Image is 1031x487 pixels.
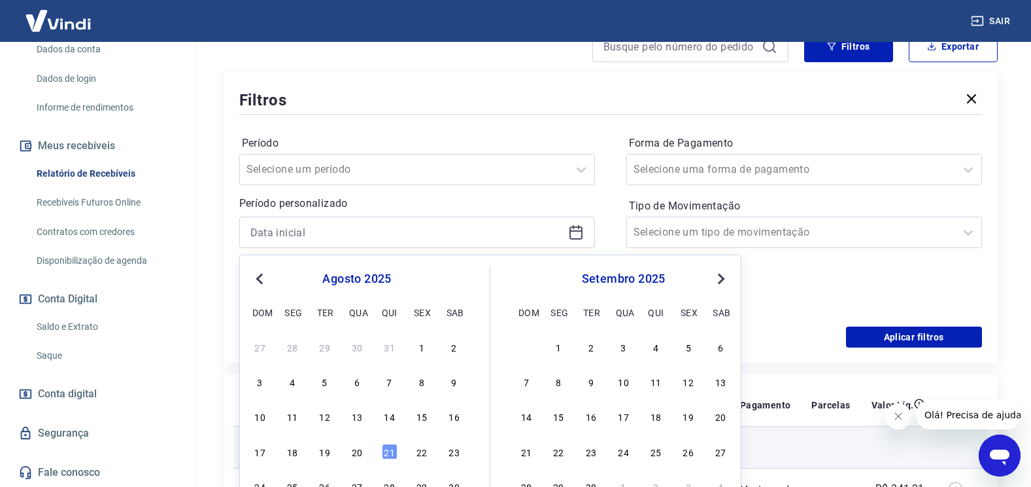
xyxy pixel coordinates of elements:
[31,189,180,216] a: Recebíveis Futuros Online
[583,444,599,460] div: Choose terça-feira, 23 de setembro de 2025
[16,419,180,448] a: Segurança
[917,401,1021,429] iframe: Mensagem da empresa
[616,304,632,320] div: qua
[31,94,180,121] a: Informe de rendimentos
[648,339,664,355] div: Choose quinta-feira, 4 de setembro de 2025
[16,1,101,41] img: Vindi
[648,444,664,460] div: Choose quinta-feira, 25 de setembro de 2025
[31,36,180,63] a: Dados da conta
[648,304,664,320] div: qui
[31,314,180,340] a: Saldo e Extrato
[583,304,599,320] div: ter
[239,196,595,211] p: Período personalizado
[31,247,180,274] a: Disponibilização de agenda
[447,408,462,424] div: Choose sábado, 16 de agosto de 2025
[713,444,728,460] div: Choose sábado, 27 de setembro de 2025
[349,374,365,389] div: Choose quarta-feira, 6 de agosto de 2025
[616,339,632,355] div: Choose quarta-feira, 3 de setembro de 2025
[713,339,728,355] div: Choose sábado, 6 de setembro de 2025
[252,374,268,389] div: Choose domingo, 3 de agosto de 2025
[945,399,977,412] p: Tarifas
[583,339,599,355] div: Choose terça-feira, 2 de setembro de 2025
[518,444,534,460] div: Choose domingo, 21 de setembro de 2025
[414,408,430,424] div: Choose sexta-feira, 15 de agosto de 2025
[616,408,632,424] div: Choose quarta-feira, 17 de setembro de 2025
[550,408,566,424] div: Choose segunda-feira, 15 de setembro de 2025
[979,435,1021,477] iframe: Botão para abrir a janela de mensagens
[16,458,180,487] a: Fale conosco
[681,444,696,460] div: Choose sexta-feira, 26 de setembro de 2025
[382,408,397,424] div: Choose quinta-feira, 14 de agosto de 2025
[648,374,664,389] div: Choose quinta-feira, 11 de setembro de 2025
[252,408,268,424] div: Choose domingo, 10 de agosto de 2025
[284,374,300,389] div: Choose segunda-feira, 4 de agosto de 2025
[629,135,979,151] label: Forma de Pagamento
[447,374,462,389] div: Choose sábado, 9 de agosto de 2025
[583,374,599,389] div: Choose terça-feira, 9 de setembro de 2025
[252,304,268,320] div: dom
[516,271,730,287] div: setembro 2025
[518,408,534,424] div: Choose domingo, 14 de setembro de 2025
[550,374,566,389] div: Choose segunda-feira, 8 de setembro de 2025
[909,31,998,62] button: Exportar
[871,399,914,412] p: Valor Líq.
[740,399,791,412] p: Pagamento
[242,135,592,151] label: Período
[239,90,288,111] h5: Filtros
[846,327,982,348] button: Aplicar filtros
[16,380,180,408] a: Conta digital
[713,408,728,424] div: Choose sábado, 20 de setembro de 2025
[16,132,180,160] button: Meus recebíveis
[713,271,729,287] button: Next Month
[518,374,534,389] div: Choose domingo, 7 de setembro de 2025
[31,342,180,369] a: Saque
[284,444,300,460] div: Choose segunda-feira, 18 de agosto de 2025
[349,304,365,320] div: qua
[616,374,632,389] div: Choose quarta-feira, 10 de setembro de 2025
[317,374,333,389] div: Choose terça-feira, 5 de agosto de 2025
[349,339,365,355] div: Choose quarta-feira, 30 de julho de 2025
[629,198,979,214] label: Tipo de Movimentação
[252,444,268,460] div: Choose domingo, 17 de agosto de 2025
[382,374,397,389] div: Choose quinta-feira, 7 de agosto de 2025
[681,339,696,355] div: Choose sexta-feira, 5 de setembro de 2025
[414,444,430,460] div: Choose sexta-feira, 22 de agosto de 2025
[250,271,464,287] div: agosto 2025
[603,37,756,56] input: Busque pelo número do pedido
[382,304,397,320] div: qui
[8,9,110,20] span: Olá! Precisa de ajuda?
[713,374,728,389] div: Choose sábado, 13 de setembro de 2025
[382,339,397,355] div: Choose quinta-feira, 31 de julho de 2025
[681,408,696,424] div: Choose sexta-feira, 19 de setembro de 2025
[252,271,267,287] button: Previous Month
[284,304,300,320] div: seg
[681,374,696,389] div: Choose sexta-feira, 12 de setembro de 2025
[38,385,97,403] span: Conta digital
[31,219,180,245] a: Contratos com credores
[317,304,333,320] div: ter
[713,304,728,320] div: sab
[616,444,632,460] div: Choose quarta-feira, 24 de setembro de 2025
[550,304,566,320] div: seg
[447,444,462,460] div: Choose sábado, 23 de agosto de 2025
[447,339,462,355] div: Choose sábado, 2 de agosto de 2025
[968,9,1015,33] button: Sair
[518,339,534,355] div: Choose domingo, 31 de agosto de 2025
[317,339,333,355] div: Choose terça-feira, 29 de julho de 2025
[550,444,566,460] div: Choose segunda-feira, 22 de setembro de 2025
[681,304,696,320] div: sex
[252,339,268,355] div: Choose domingo, 27 de julho de 2025
[250,223,563,242] input: Data inicial
[284,408,300,424] div: Choose segunda-feira, 11 de agosto de 2025
[414,304,430,320] div: sex
[414,339,430,355] div: Choose sexta-feira, 1 de agosto de 2025
[382,444,397,460] div: Choose quinta-feira, 21 de agosto de 2025
[16,285,180,314] button: Conta Digital
[583,408,599,424] div: Choose terça-feira, 16 de setembro de 2025
[518,304,534,320] div: dom
[349,444,365,460] div: Choose quarta-feira, 20 de agosto de 2025
[317,408,333,424] div: Choose terça-feira, 12 de agosto de 2025
[414,374,430,389] div: Choose sexta-feira, 8 de agosto de 2025
[885,403,911,429] iframe: Fechar mensagem
[31,65,180,92] a: Dados de login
